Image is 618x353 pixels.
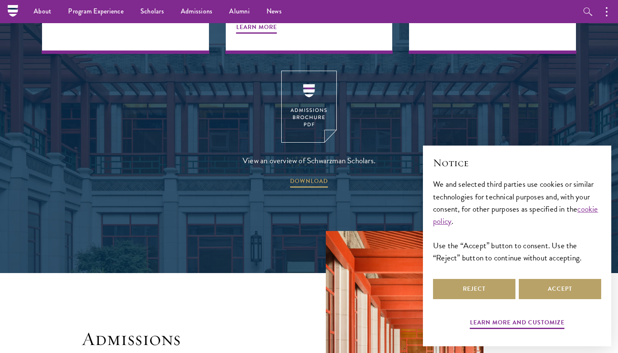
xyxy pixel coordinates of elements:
button: Learn more and customize [470,317,565,330]
div: We and selected third parties use cookies or similar technologies for technical purposes and, wit... [433,178,601,263]
h2: Notice [433,156,601,170]
span: View an overview of Schwarzman Scholars. [243,154,375,167]
button: Accept [519,279,601,299]
span: Learn More [236,22,277,35]
span: DOWNLOAD [290,176,328,189]
h2: Admissions [82,327,292,351]
a: cookie policy [433,203,598,227]
button: Reject [433,279,515,299]
a: View an overview of Schwarzman Scholars. DOWNLOAD [243,71,375,189]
